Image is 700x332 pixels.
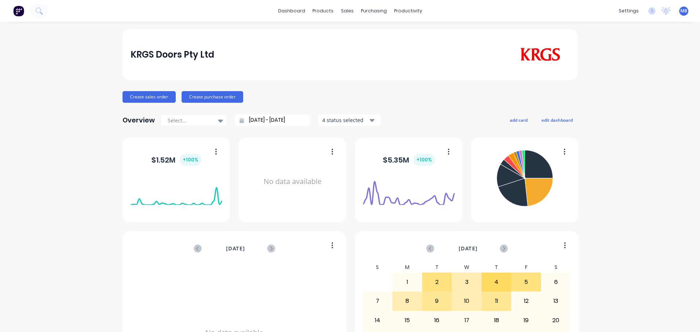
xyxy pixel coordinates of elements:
div: settings [615,5,642,16]
div: 1 [393,273,422,291]
div: 13 [541,292,571,310]
button: Create purchase order [182,91,243,103]
a: dashboard [275,5,309,16]
div: productivity [390,5,426,16]
div: No data available [247,147,338,216]
span: MB [680,8,687,14]
button: 4 status selected [318,115,380,126]
button: Create sales order [122,91,176,103]
div: + 100 % [180,154,201,166]
div: purchasing [357,5,390,16]
div: 9 [423,292,452,310]
div: 5 [512,273,541,291]
img: KRGS Doors Pty Ltd [518,48,562,62]
button: add card [505,115,532,125]
div: Overview [122,113,155,128]
div: 6 [541,273,571,291]
span: [DATE] [459,245,478,253]
div: T [422,262,452,273]
div: 14 [363,311,392,329]
div: 3 [452,273,481,291]
div: 7 [363,292,392,310]
div: 15 [393,311,422,329]
div: 20 [541,311,571,329]
div: T [482,262,512,273]
div: S [541,262,571,273]
div: 10 [452,292,481,310]
div: 4 [482,273,511,291]
div: 8 [393,292,422,310]
img: Factory [13,5,24,16]
div: 4 status selected [322,116,368,124]
div: 2 [423,273,452,291]
span: [DATE] [226,245,245,253]
div: S [363,262,393,273]
div: sales [337,5,357,16]
div: $ 1.52M [151,154,201,166]
div: 16 [423,311,452,329]
div: KRGS Doors Pty Ltd [131,47,214,62]
div: 11 [482,292,511,310]
div: 12 [512,292,541,310]
div: F [511,262,541,273]
div: W [452,262,482,273]
div: 19 [512,311,541,329]
div: + 100 % [413,154,435,166]
button: edit dashboard [537,115,577,125]
div: $ 5.35M [383,154,435,166]
div: 17 [452,311,481,329]
div: products [309,5,337,16]
div: 18 [482,311,511,329]
div: M [392,262,422,273]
